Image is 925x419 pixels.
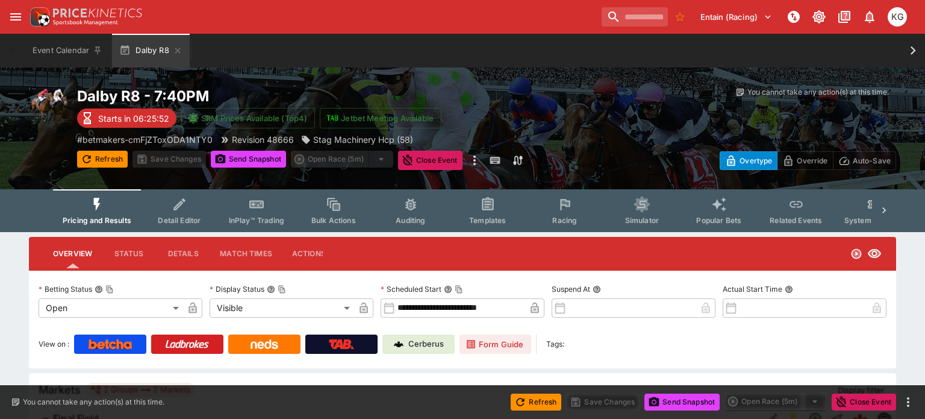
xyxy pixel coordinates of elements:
span: Bulk Actions [311,216,356,225]
button: Override [777,151,833,170]
button: more [467,151,482,170]
button: Auto-Save [833,151,896,170]
p: Stag Machinery Hcp (58) [313,133,413,146]
h2: Copy To Clipboard [77,87,487,106]
span: Templates [469,216,506,225]
img: horse_racing.png [29,87,67,125]
button: Match Times [210,239,282,268]
button: Notifications [859,6,880,28]
button: Event Calendar [25,34,110,68]
span: Popular Bets [696,216,741,225]
p: Revision 48666 [232,133,294,146]
button: Dalby R8 [112,34,189,68]
span: System Controls [844,216,903,225]
img: Betcha [89,339,132,349]
p: Overtype [740,154,772,167]
button: Refresh [511,394,561,411]
button: Refresh [77,151,128,168]
img: Sportsbook Management [53,20,118,25]
button: Copy To Clipboard [278,285,286,294]
button: Jetbet Meeting Available [320,108,441,128]
button: Send Snapshot [644,394,720,411]
button: Display StatusCopy To Clipboard [267,285,275,294]
button: open drawer [5,6,26,28]
button: more [901,395,915,409]
button: SRM Prices Available (Top4) [181,108,315,128]
p: Scheduled Start [381,284,441,294]
span: Auditing [396,216,425,225]
button: Actions [282,239,336,268]
p: Actual Start Time [723,284,782,294]
a: Form Guide [459,335,531,354]
p: Display Status [210,284,264,294]
button: Toggle light/dark mode [808,6,830,28]
div: split button [291,151,393,168]
span: Racing [552,216,577,225]
button: Details [156,239,210,268]
span: Pricing and Results [63,216,131,225]
img: Ladbrokes [165,339,209,349]
img: Cerberus [394,339,403,349]
img: PriceKinetics [53,8,142,17]
button: Display filter [830,380,891,400]
div: Visible [210,298,354,318]
button: Overview [43,239,102,268]
button: Send Snapshot [211,151,286,168]
img: TabNZ [329,339,354,349]
div: Start From [720,151,896,170]
p: Suspend At [552,284,590,294]
button: Close Event [398,151,462,170]
div: Stag Machinery Hcp (58) [301,133,413,146]
p: Auto-Save [853,154,891,167]
button: Close Event [832,394,896,411]
button: Overtype [720,151,777,170]
a: Cerberus [382,335,455,354]
img: jetbet-logo.svg [326,112,338,124]
span: Simulator [625,216,659,225]
div: split button [724,393,827,410]
h5: Markets [39,383,81,397]
p: You cannot take any action(s) at this time. [23,397,164,408]
button: Kevin Gutschlag [884,4,911,30]
span: Related Events [770,216,822,225]
button: Actual Start Time [785,285,793,294]
button: Betting StatusCopy To Clipboard [95,285,103,294]
label: Tags: [546,335,564,354]
p: Cerberus [408,338,444,350]
p: Starts in 06:25:52 [98,112,169,125]
button: Suspend At [593,285,601,294]
button: Copy To Clipboard [105,285,114,294]
button: Documentation [833,6,855,28]
button: Select Tenant [693,7,779,27]
svg: Visible [867,247,882,261]
label: View on : [39,335,69,354]
span: InPlay™ Trading [229,216,284,225]
div: 2 Groups 2 Markets [90,383,190,397]
div: Kevin Gutschlag [888,7,907,27]
button: No Bookmarks [670,7,690,27]
p: Override [797,154,827,167]
button: Scheduled StartCopy To Clipboard [444,285,452,294]
div: Open [39,298,183,318]
button: Copy To Clipboard [455,285,463,294]
img: Neds [251,339,278,349]
svg: Open [850,248,862,260]
button: NOT Connected to PK [783,6,805,28]
p: Betting Status [39,284,92,294]
p: You cannot take any action(s) at this time. [747,87,889,98]
input: search [602,7,668,27]
img: PriceKinetics Logo [26,5,51,29]
span: Detail Editor [158,216,201,225]
div: Event type filters [53,189,872,232]
p: Copy To Clipboard [77,133,213,146]
button: Status [102,239,156,268]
